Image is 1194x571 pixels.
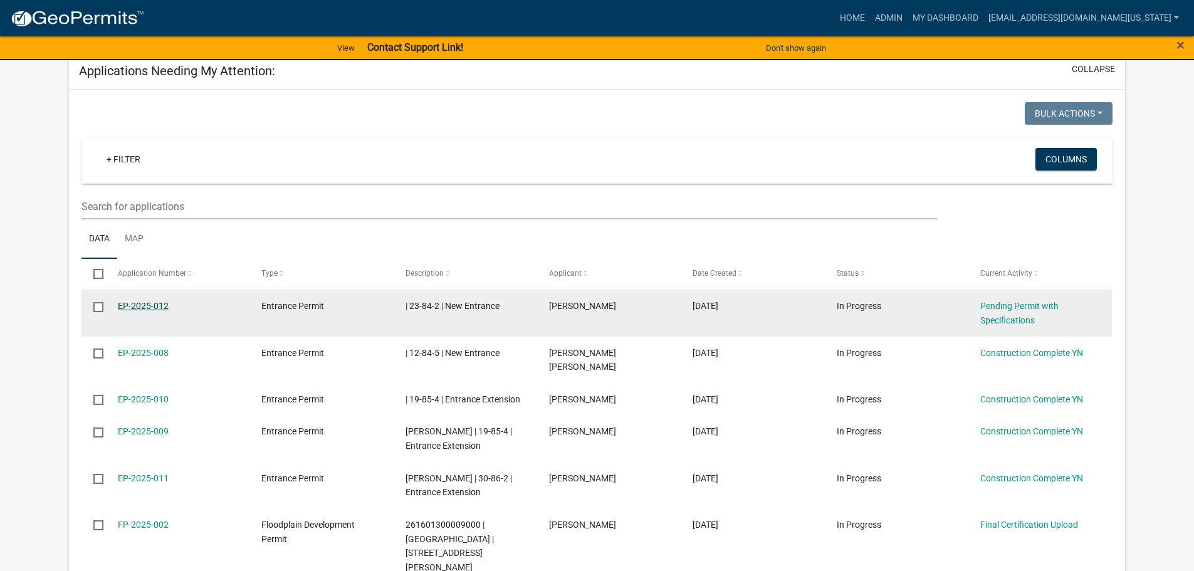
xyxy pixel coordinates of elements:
[693,394,718,404] span: 07/25/2025
[261,348,324,358] span: Entrance Permit
[406,473,512,498] span: Gregg recker | 30-86-2 | Entrance Extension
[980,301,1059,325] a: Pending Permit with Specifications
[118,301,169,311] a: EP-2025-012
[549,269,582,278] span: Applicant
[980,348,1083,358] a: Construction Complete YN
[908,6,983,30] a: My Dashboard
[837,394,881,404] span: In Progress
[249,259,393,289] datatable-header-cell: Type
[81,259,105,289] datatable-header-cell: Select
[118,473,169,483] a: EP-2025-011
[393,259,537,289] datatable-header-cell: Description
[118,520,169,530] a: FP-2025-002
[835,6,870,30] a: Home
[980,426,1083,436] a: Construction Complete YN
[1176,36,1185,54] span: ×
[332,38,360,58] a: View
[97,148,150,170] a: + Filter
[261,426,324,436] span: Entrance Permit
[693,473,718,483] span: 07/23/2025
[980,269,1032,278] span: Current Activity
[117,219,151,259] a: Map
[1176,38,1185,53] button: Close
[983,6,1184,30] a: [EMAIL_ADDRESS][DOMAIN_NAME][US_STATE]
[406,394,520,404] span: | 19-85-4 | Entrance Extension
[261,520,355,544] span: Floodplain Development Permit
[406,426,512,451] span: James Cornelius | 19-85-4 | Entrance Extension
[761,38,831,58] button: Don't show again
[549,394,616,404] span: James Cornelius
[549,473,616,483] span: Gregg Recker
[837,520,881,530] span: In Progress
[261,473,324,483] span: Entrance Permit
[837,473,881,483] span: In Progress
[406,348,500,358] span: | 12-84-5 | New Entrance
[261,269,278,278] span: Type
[549,348,616,372] span: Charles Riderick Timm
[693,269,736,278] span: Date Created
[1035,148,1097,170] button: Columns
[825,259,968,289] datatable-header-cell: Status
[549,426,616,436] span: James Cornelius
[81,194,937,219] input: Search for applications
[837,269,859,278] span: Status
[693,426,718,436] span: 07/25/2025
[693,520,718,530] span: 07/07/2025
[837,301,881,311] span: In Progress
[837,426,881,436] span: In Progress
[549,520,616,530] span: Jayden Scheckel
[549,301,616,311] span: Caleb Miller
[1025,102,1113,125] button: Bulk Actions
[1072,63,1115,76] button: collapse
[870,6,908,30] a: Admin
[118,269,186,278] span: Application Number
[406,269,444,278] span: Description
[537,259,681,289] datatable-header-cell: Applicant
[980,394,1083,404] a: Construction Complete YN
[81,219,117,259] a: Data
[681,259,824,289] datatable-header-cell: Date Created
[118,348,169,358] a: EP-2025-008
[406,301,500,311] span: | 23-84-2 | New Entrance
[118,394,169,404] a: EP-2025-010
[79,63,275,78] h5: Applications Needing My Attention:
[968,259,1112,289] datatable-header-cell: Current Activity
[693,348,718,358] span: 07/30/2025
[261,394,324,404] span: Entrance Permit
[980,520,1078,530] a: Final Certification Upload
[118,426,169,436] a: EP-2025-009
[367,41,463,53] strong: Contact Support Link!
[693,301,718,311] span: 09/05/2025
[837,348,881,358] span: In Progress
[106,259,249,289] datatable-header-cell: Application Number
[980,473,1083,483] a: Construction Complete YN
[261,301,324,311] span: Entrance Permit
